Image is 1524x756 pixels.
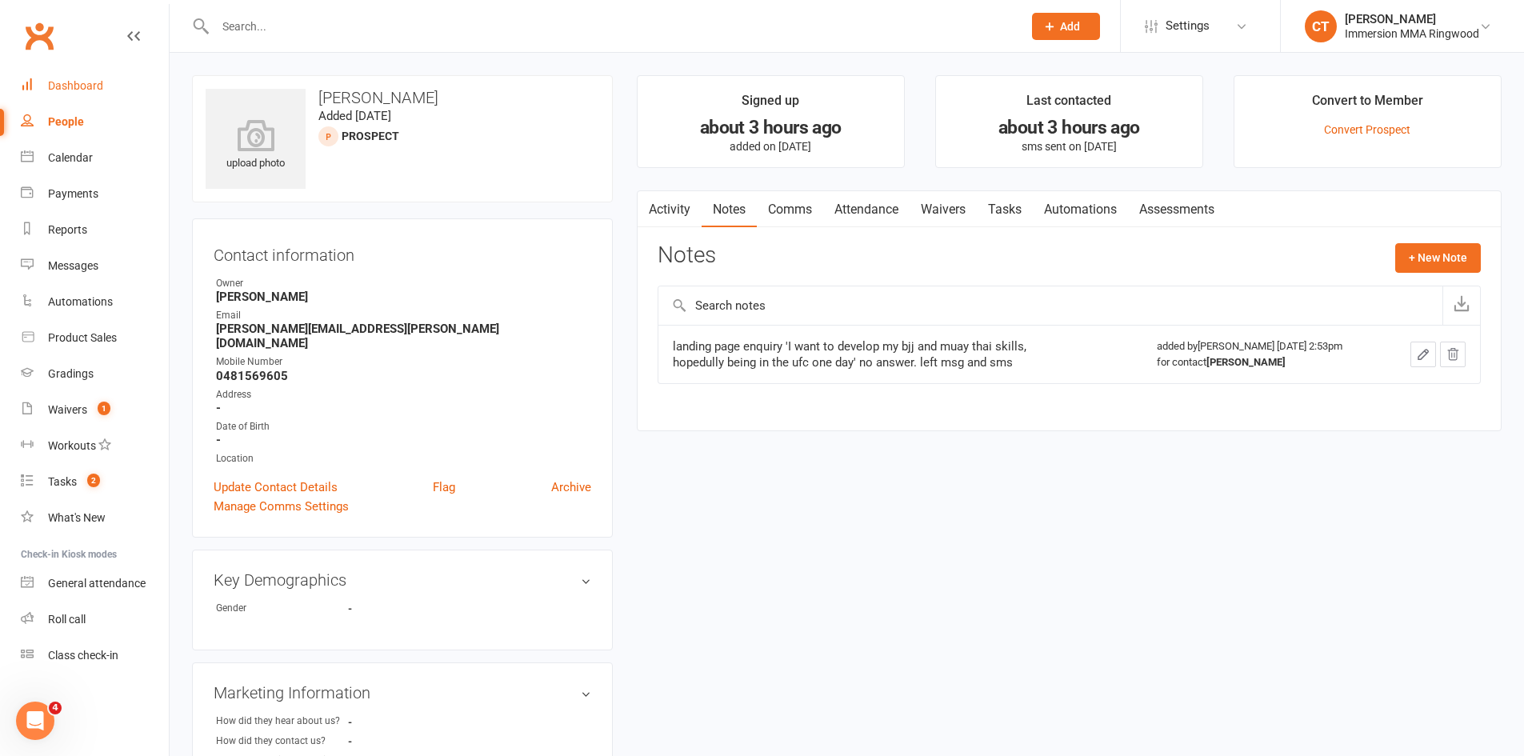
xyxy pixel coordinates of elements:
[216,419,591,434] div: Date of Birth
[21,212,169,248] a: Reports
[1305,10,1337,42] div: CT
[702,191,757,228] a: Notes
[98,402,110,415] span: 1
[214,478,338,497] a: Update Contact Details
[1395,243,1481,272] button: + New Note
[21,638,169,674] a: Class kiosk mode
[1157,338,1370,370] div: added by [PERSON_NAME] [DATE] 2:53pm
[48,115,84,128] div: People
[48,295,113,308] div: Automations
[48,367,94,380] div: Gradings
[658,286,1442,325] input: Search notes
[214,571,591,589] h3: Key Demographics
[318,109,391,123] time: Added [DATE]
[48,331,117,344] div: Product Sales
[48,613,86,626] div: Roll call
[216,734,348,749] div: How did they contact us?
[757,191,823,228] a: Comms
[910,191,977,228] a: Waivers
[48,649,118,662] div: Class check-in
[21,566,169,602] a: General attendance kiosk mode
[1345,26,1479,41] div: Immersion MMA Ringwood
[823,191,910,228] a: Attendance
[21,428,169,464] a: Workouts
[216,369,591,383] strong: 0481569605
[1166,8,1210,44] span: Settings
[1345,12,1479,26] div: [PERSON_NAME]
[742,90,799,119] div: Signed up
[1312,90,1423,119] div: Convert to Member
[21,176,169,212] a: Payments
[1324,123,1410,136] a: Convert Prospect
[216,354,591,370] div: Mobile Number
[21,602,169,638] a: Roll call
[216,276,591,291] div: Owner
[216,308,591,323] div: Email
[551,478,591,497] a: Archive
[48,79,103,92] div: Dashboard
[21,320,169,356] a: Product Sales
[950,119,1188,136] div: about 3 hours ago
[48,403,87,416] div: Waivers
[48,187,98,200] div: Payments
[216,401,591,415] strong: -
[21,464,169,500] a: Tasks 2
[1206,356,1286,368] strong: [PERSON_NAME]
[1032,13,1100,40] button: Add
[214,240,591,264] h3: Contact information
[216,451,591,466] div: Location
[214,497,349,516] a: Manage Comms Settings
[21,104,169,140] a: People
[16,702,54,740] iframe: Intercom live chat
[21,392,169,428] a: Waivers 1
[48,151,93,164] div: Calendar
[348,735,440,747] strong: -
[1033,191,1128,228] a: Automations
[49,702,62,714] span: 4
[673,338,1073,370] div: landing page enquiry 'I want to develop my bjj and muay thai skills, hopedully being in the ufc o...
[48,259,98,272] div: Messages
[216,601,348,616] div: Gender
[216,714,348,729] div: How did they hear about us?
[48,511,106,524] div: What's New
[214,684,591,702] h3: Marketing Information
[433,478,455,497] a: Flag
[348,602,440,614] strong: -
[638,191,702,228] a: Activity
[1128,191,1226,228] a: Assessments
[950,140,1188,153] p: sms sent on [DATE]
[19,16,59,56] a: Clubworx
[210,15,1011,38] input: Search...
[216,387,591,402] div: Address
[48,577,146,590] div: General attendance
[206,119,306,172] div: upload photo
[977,191,1033,228] a: Tasks
[216,290,591,304] strong: [PERSON_NAME]
[87,474,100,487] span: 2
[48,223,87,236] div: Reports
[21,68,169,104] a: Dashboard
[48,439,96,452] div: Workouts
[21,500,169,536] a: What's New
[342,130,399,142] snap: prospect
[206,89,599,106] h3: [PERSON_NAME]
[216,433,591,447] strong: -
[652,140,890,153] p: added on [DATE]
[216,322,591,350] strong: [PERSON_NAME][EMAIL_ADDRESS][PERSON_NAME][DOMAIN_NAME]
[1157,354,1370,370] div: for contact
[1026,90,1111,119] div: Last contacted
[658,243,716,272] h3: Notes
[21,356,169,392] a: Gradings
[21,284,169,320] a: Automations
[652,119,890,136] div: about 3 hours ago
[21,140,169,176] a: Calendar
[1060,20,1080,33] span: Add
[348,716,440,728] strong: -
[48,475,77,488] div: Tasks
[21,248,169,284] a: Messages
